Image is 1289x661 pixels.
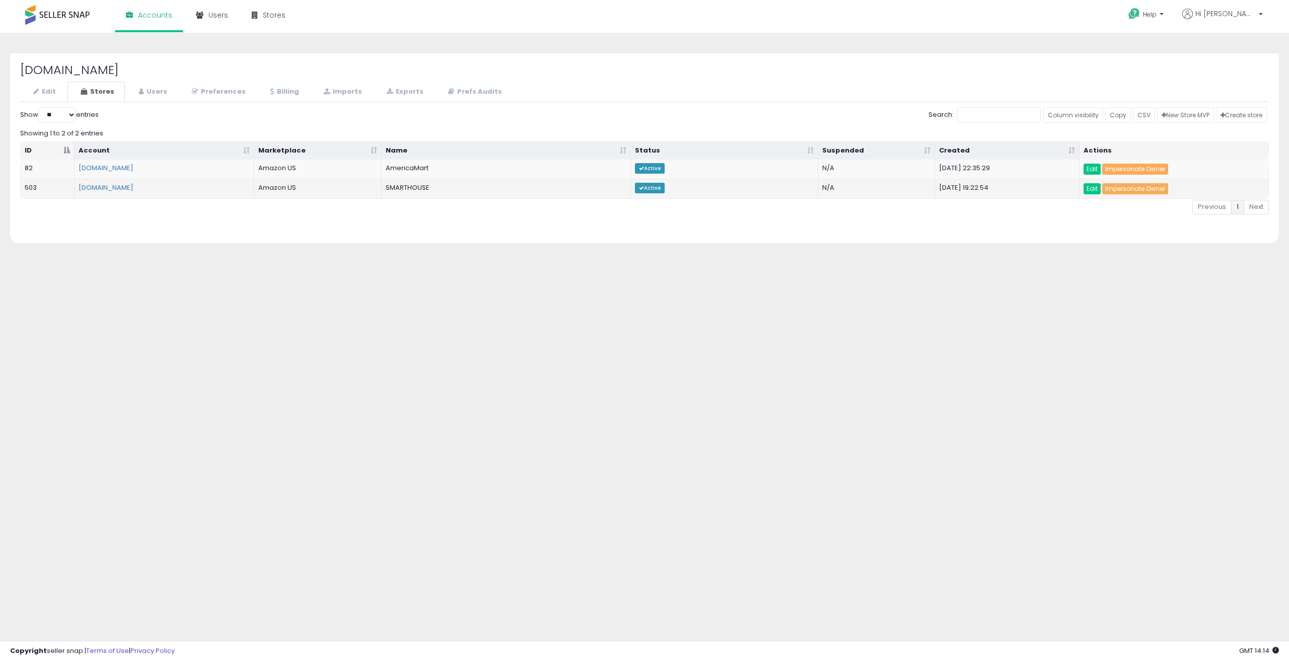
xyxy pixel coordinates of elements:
[126,82,178,102] a: Users
[1133,107,1155,123] a: CSV
[179,82,256,102] a: Preferences
[1128,8,1140,20] i: Get Help
[1182,9,1263,31] a: Hi [PERSON_NAME]
[254,142,382,160] th: Marketplace: activate to sort column ascending
[1043,107,1103,123] a: Column visibility
[21,142,75,160] th: ID: activate to sort column descending
[935,160,1079,179] td: [DATE] 22:35:29
[254,179,382,198] td: Amazon US
[957,107,1041,122] input: Search:
[818,160,936,179] td: N/A
[67,82,125,102] a: Stores
[631,142,818,160] th: Status: activate to sort column ascending
[1162,111,1209,119] span: New Store MVP
[1221,111,1262,119] span: Create store
[79,183,133,192] a: [DOMAIN_NAME]
[382,160,631,179] td: AmericaMart
[1244,200,1269,214] a: Next
[935,179,1079,198] td: [DATE] 19:22:54
[1143,10,1157,19] span: Help
[1102,164,1168,175] a: Impersonate Owner
[1157,107,1214,123] a: New Store MVP
[1102,183,1168,194] a: Impersonate Owner
[928,107,1041,122] label: Search:
[1192,200,1232,214] a: Previous
[1105,107,1131,123] a: Copy
[1195,9,1256,19] span: Hi [PERSON_NAME]
[935,142,1079,160] th: Created: activate to sort column ascending
[374,82,434,102] a: Exports
[818,142,936,160] th: Suspended: activate to sort column ascending
[635,163,665,174] span: Active
[38,107,76,122] select: Showentries
[254,160,382,179] td: Amazon US
[79,163,133,173] a: [DOMAIN_NAME]
[75,142,254,160] th: Account: activate to sort column ascending
[21,160,75,179] td: 82
[1231,200,1244,214] a: 1
[1080,142,1268,160] th: Actions
[20,125,1269,138] div: Showing 1 to 2 of 2 entries
[20,63,1269,77] h2: [DOMAIN_NAME]
[1084,183,1101,194] a: Edit
[208,10,228,20] span: Users
[435,82,513,102] a: Prefs Audits
[20,82,66,102] a: Edit
[1048,111,1099,119] span: Column visibility
[257,82,310,102] a: Billing
[21,179,75,198] td: 503
[20,107,99,122] label: Show entries
[1110,111,1126,119] span: Copy
[818,179,936,198] td: N/A
[635,183,665,193] span: Active
[263,10,285,20] span: Stores
[1137,111,1151,119] span: CSV
[1084,164,1101,175] a: Edit
[1216,107,1267,123] a: Create store
[382,179,631,198] td: SMARTHOUSE
[382,142,631,160] th: Name: activate to sort column ascending
[311,82,373,102] a: Imports
[138,10,172,20] span: Accounts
